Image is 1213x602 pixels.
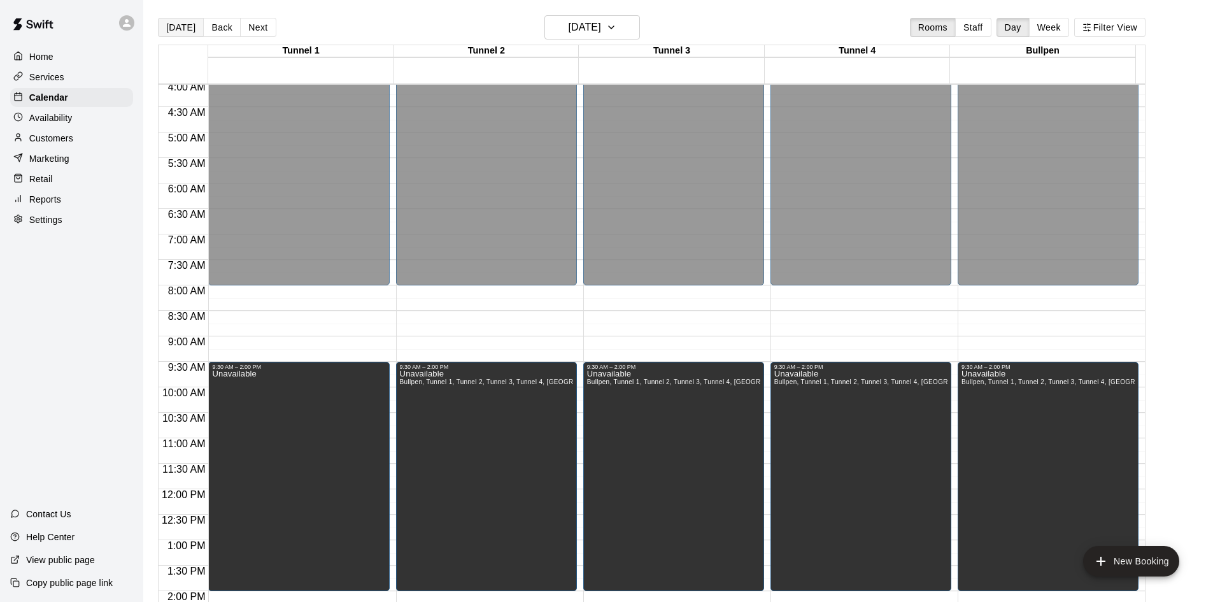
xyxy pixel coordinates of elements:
span: 12:00 PM [159,489,208,500]
span: 9:00 AM [165,336,209,347]
p: Home [29,50,53,63]
span: 6:00 AM [165,183,209,194]
a: Customers [10,129,133,148]
div: 9:30 AM – 2:00 PM: Unavailable [208,362,389,591]
p: Help Center [26,531,74,543]
div: 9:30 AM – 2:00 PM: Unavailable [958,362,1139,591]
div: 9:30 AM – 2:00 PM: Unavailable [583,362,764,591]
span: 5:00 AM [165,133,209,143]
p: Reports [29,193,61,206]
p: Retail [29,173,53,185]
span: 7:00 AM [165,234,209,245]
button: Rooms [910,18,956,37]
button: Filter View [1074,18,1146,37]
div: 9:30 AM – 2:00 PM [774,364,947,370]
div: Tunnel 3 [579,45,764,57]
span: 2:00 PM [164,591,209,602]
button: Week [1029,18,1069,37]
div: 9:30 AM – 2:00 PM [212,364,385,370]
span: 8:30 AM [165,311,209,322]
button: Day [997,18,1030,37]
span: 7:30 AM [165,260,209,271]
p: Calendar [29,91,68,104]
a: Home [10,47,133,66]
h6: [DATE] [569,18,601,36]
span: 12:30 PM [159,515,208,526]
a: Services [10,68,133,87]
a: Settings [10,210,133,229]
span: 6:30 AM [165,209,209,220]
span: 1:30 PM [164,566,209,577]
span: 4:30 AM [165,107,209,118]
span: 1:00 PM [164,540,209,551]
span: 10:30 AM [159,413,209,424]
button: Next [240,18,276,37]
button: Back [203,18,241,37]
div: 9:30 AM – 2:00 PM [400,364,573,370]
p: Marketing [29,152,69,165]
div: 9:30 AM – 2:00 PM [587,364,760,370]
p: Contact Us [26,508,71,520]
p: Customers [29,132,73,145]
p: Services [29,71,64,83]
span: 11:00 AM [159,438,209,449]
span: 5:30 AM [165,158,209,169]
a: Availability [10,108,133,127]
button: [DATE] [544,15,640,39]
div: 9:30 AM – 2:00 PM: Unavailable [396,362,577,591]
button: add [1083,546,1179,577]
span: 4:00 AM [165,82,209,92]
a: Retail [10,169,133,189]
div: 9:30 AM – 2:00 PM [961,364,1135,370]
span: 9:30 AM [165,362,209,373]
span: 8:00 AM [165,285,209,296]
p: Copy public page link [26,577,113,589]
button: Staff [955,18,991,37]
span: Bullpen, Tunnel 1, Tunnel 2, Tunnel 3, Tunnel 4, [GEOGRAPHIC_DATA], [US_STATE][GEOGRAPHIC_DATA], ... [587,378,1063,385]
div: Tunnel 4 [765,45,950,57]
span: 11:30 AM [159,464,209,475]
a: Reports [10,190,133,209]
span: Bullpen, Tunnel 1, Tunnel 2, Tunnel 3, Tunnel 4, [GEOGRAPHIC_DATA], [US_STATE][GEOGRAPHIC_DATA], ... [400,378,876,385]
button: [DATE] [158,18,204,37]
p: Settings [29,213,62,226]
a: Marketing [10,149,133,168]
div: Tunnel 2 [394,45,579,57]
p: Availability [29,111,73,124]
span: 10:00 AM [159,387,209,398]
div: 9:30 AM – 2:00 PM: Unavailable [770,362,951,591]
div: Tunnel 1 [208,45,394,57]
p: View public page [26,554,95,566]
a: Calendar [10,88,133,107]
div: Bullpen [950,45,1135,57]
